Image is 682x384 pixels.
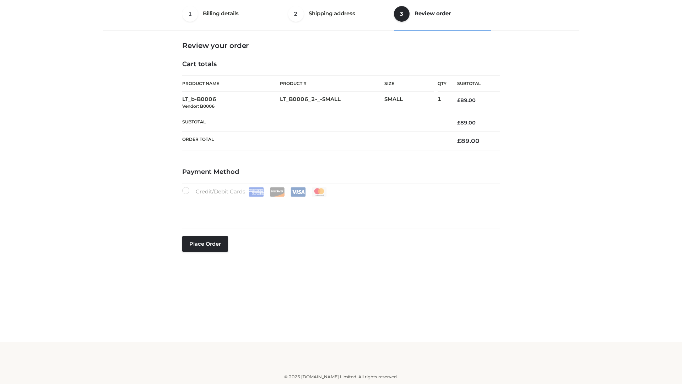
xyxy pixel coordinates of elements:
th: Order Total [182,132,446,150]
label: Credit/Debit Cards [182,187,328,197]
th: Subtotal [446,76,500,92]
span: £ [457,137,461,144]
th: Subtotal [182,114,446,131]
span: £ [457,97,460,103]
iframe: Secure payment input frame [181,195,498,221]
bdi: 89.00 [457,119,476,126]
th: Product Name [182,75,280,92]
td: 1 [438,92,446,114]
bdi: 89.00 [457,137,480,144]
div: © 2025 [DOMAIN_NAME] Limited. All rights reserved. [105,373,577,380]
h4: Payment Method [182,168,500,176]
bdi: 89.00 [457,97,476,103]
img: Mastercard [312,187,327,197]
td: LT_B0006_2-_-SMALL [280,92,384,114]
th: Qty [438,75,446,92]
small: Vendor: B0006 [182,103,215,109]
td: LT_b-B0006 [182,92,280,114]
th: Size [384,76,434,92]
h3: Review your order [182,41,500,50]
th: Product # [280,75,384,92]
span: £ [457,119,460,126]
td: SMALL [384,92,438,114]
h4: Cart totals [182,60,500,68]
img: Visa [291,187,306,197]
img: Discover [270,187,285,197]
img: Amex [249,187,264,197]
button: Place order [182,236,228,252]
